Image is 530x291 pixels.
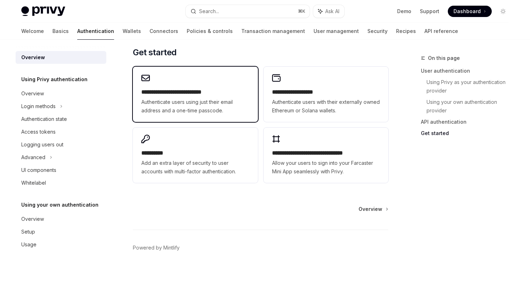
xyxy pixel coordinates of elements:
a: User management [314,23,359,40]
a: **** **** **** ****Authenticate users with their externally owned Ethereum or Solana wallets. [264,67,388,122]
a: Security [367,23,388,40]
a: Transaction management [241,23,305,40]
span: Get started [133,47,176,58]
div: Overview [21,89,44,98]
h5: Using your own authentication [21,201,98,209]
a: Using Privy as your authentication provider [427,77,514,96]
a: API authentication [421,116,514,128]
a: Connectors [150,23,178,40]
a: Overview [16,51,106,64]
div: Overview [21,53,45,62]
a: Get started [421,128,514,139]
div: Whitelabel [21,179,46,187]
button: Ask AI [313,5,344,18]
a: Access tokens [16,125,106,138]
button: Search...⌘K [186,5,310,18]
div: Usage [21,240,36,249]
div: Search... [199,7,219,16]
a: Policies & controls [187,23,233,40]
a: Logging users out [16,138,106,151]
div: Advanced [21,153,45,162]
a: Usage [16,238,106,251]
a: UI components [16,164,106,177]
a: Authentication [77,23,114,40]
a: Overview [359,206,388,213]
span: Overview [359,206,382,213]
a: Basics [52,23,69,40]
a: Whitelabel [16,177,106,189]
a: Authentication state [16,113,106,125]
a: Support [420,8,439,15]
a: Wallets [123,23,141,40]
span: On this page [428,54,460,62]
div: Overview [21,215,44,223]
a: Demo [397,8,411,15]
a: API reference [424,23,458,40]
a: Dashboard [448,6,492,17]
div: Access tokens [21,128,56,136]
div: Setup [21,228,35,236]
a: Overview [16,87,106,100]
span: Authenticate users using just their email address and a one-time passcode. [141,98,249,115]
a: User authentication [421,65,514,77]
button: Toggle dark mode [497,6,509,17]
span: ⌘ K [298,9,305,14]
a: Setup [16,225,106,238]
a: Welcome [21,23,44,40]
a: Overview [16,213,106,225]
div: Login methods [21,102,56,111]
img: light logo [21,6,65,16]
div: UI components [21,166,56,174]
a: Using your own authentication provider [427,96,514,116]
h5: Using Privy authentication [21,75,88,84]
a: Recipes [396,23,416,40]
span: Allow your users to sign into your Farcaster Mini App seamlessly with Privy. [272,159,380,176]
span: Add an extra layer of security to user accounts with multi-factor authentication. [141,159,249,176]
span: Authenticate users with their externally owned Ethereum or Solana wallets. [272,98,380,115]
div: Logging users out [21,140,63,149]
span: Dashboard [453,8,481,15]
span: Ask AI [325,8,339,15]
div: Authentication state [21,115,67,123]
a: **** *****Add an extra layer of security to user accounts with multi-factor authentication. [133,128,258,183]
a: Powered by Mintlify [133,244,180,251]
